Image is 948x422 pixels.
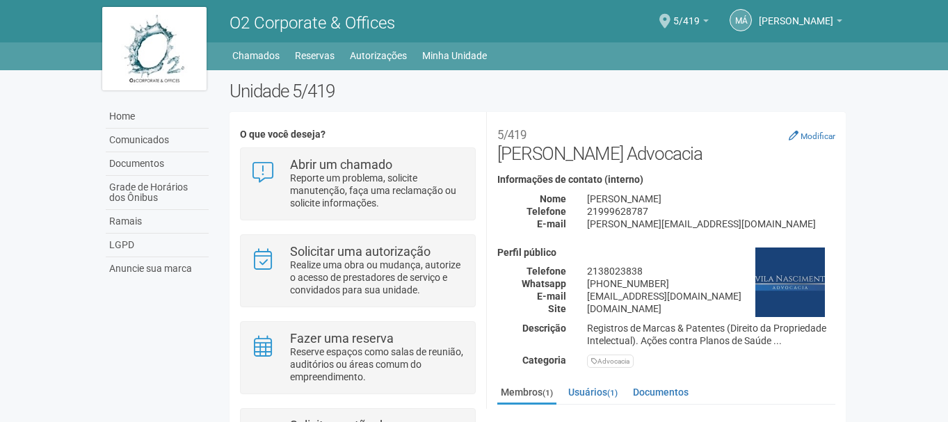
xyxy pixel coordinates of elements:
[106,234,209,257] a: LGPD
[290,346,465,383] p: Reserve espaços como salas de reunião, auditórios ou áreas comum do empreendimento.
[537,218,566,229] strong: E-mail
[422,46,487,65] a: Minha Unidade
[537,291,566,302] strong: E-mail
[522,355,566,366] strong: Categoria
[230,13,395,33] span: O2 Corporate & Offices
[522,323,566,334] strong: Descrição
[801,131,835,141] small: Modificar
[543,388,553,398] small: (1)
[106,257,209,280] a: Anuncie sua marca
[251,159,465,209] a: Abrir um chamado Reporte um problema, solicite manutenção, faça uma reclamação ou solicite inform...
[577,322,846,347] div: Registros de Marcas & Patentes (Direito da Propriedade Intelectual). Ações contra Planos de Saúde...
[106,105,209,129] a: Home
[497,382,556,405] a: Membros(1)
[102,7,207,90] img: logo.jpg
[106,152,209,176] a: Documentos
[106,129,209,152] a: Comunicados
[673,17,709,29] a: 5/419
[290,157,392,172] strong: Abrir um chamado
[730,9,752,31] a: MÁ
[577,290,846,302] div: [EMAIL_ADDRESS][DOMAIN_NAME]
[106,176,209,210] a: Grade de Horários dos Ônibus
[497,247,835,258] h4: Perfil público
[522,278,566,289] strong: Whatsapp
[577,205,846,218] div: 21999628787
[577,302,846,315] div: [DOMAIN_NAME]
[577,265,846,277] div: 2138023838
[789,130,835,141] a: Modificar
[350,46,407,65] a: Autorizações
[577,193,846,205] div: [PERSON_NAME]
[755,247,825,317] img: business.png
[497,122,835,164] h2: [PERSON_NAME] Advocacia
[587,355,634,368] div: Advocacia
[232,46,280,65] a: Chamados
[548,303,566,314] strong: Site
[290,259,465,296] p: Realize uma obra ou mudança, autorize o acesso de prestadores de serviço e convidados para sua un...
[251,332,465,383] a: Fazer uma reserva Reserve espaços como salas de reunião, auditórios ou áreas comum do empreendime...
[577,218,846,230] div: [PERSON_NAME][EMAIL_ADDRESS][DOMAIN_NAME]
[565,382,621,403] a: Usuários(1)
[527,266,566,277] strong: Telefone
[629,382,692,403] a: Documentos
[527,206,566,217] strong: Telefone
[759,2,833,26] span: Marcello Ávila do Nascimento Souza
[540,193,566,204] strong: Nome
[497,175,835,185] h4: Informações de contato (interno)
[290,172,465,209] p: Reporte um problema, solicite manutenção, faça uma reclamação ou solicite informações.
[497,128,527,142] small: 5/419
[607,388,618,398] small: (1)
[759,17,842,29] a: [PERSON_NAME]
[577,277,846,290] div: [PHONE_NUMBER]
[295,46,335,65] a: Reservas
[106,210,209,234] a: Ramais
[230,81,846,102] h2: Unidade 5/419
[240,129,476,140] h4: O que você deseja?
[290,244,431,259] strong: Solicitar uma autorização
[290,331,394,346] strong: Fazer uma reserva
[673,2,700,26] span: 5/419
[251,245,465,296] a: Solicitar uma autorização Realize uma obra ou mudança, autorize o acesso de prestadores de serviç...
